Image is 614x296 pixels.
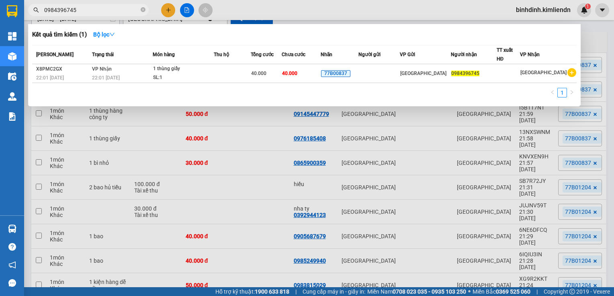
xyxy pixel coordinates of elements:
span: Người nhận [451,52,477,57]
span: [PERSON_NAME] [36,52,74,57]
img: warehouse-icon [8,52,16,61]
span: Trạng thái [92,52,114,57]
span: Thu hộ [214,52,229,57]
span: VP Nhận [520,52,540,57]
button: right [567,88,577,97]
div: 1 thùng giấy [153,65,213,73]
span: notification [8,261,16,269]
span: close-circle [141,7,145,12]
img: dashboard-icon [8,32,16,41]
span: question-circle [8,243,16,251]
img: warehouse-icon [8,225,16,233]
span: left [550,90,555,95]
span: down [109,32,115,37]
span: 0984396745 [451,71,479,76]
li: Previous Page [548,88,557,97]
span: [GEOGRAPHIC_DATA] [400,71,446,76]
span: 22:01 [DATE] [36,75,64,81]
span: VP Gửi [400,52,415,57]
img: logo-vxr [7,5,17,17]
img: solution-icon [8,112,16,121]
span: Chưa cước [282,52,305,57]
span: message [8,279,16,287]
span: Món hàng [153,52,175,57]
span: close-circle [141,6,145,14]
img: warehouse-icon [8,72,16,81]
span: 40.000 [251,71,266,76]
a: 1 [558,88,567,97]
span: plus-circle [567,68,576,77]
span: 77B00837 [321,70,350,77]
span: Nhãn [321,52,332,57]
li: 1 [557,88,567,97]
h3: Kết quả tìm kiếm ( 1 ) [32,30,87,39]
span: 22:01 [DATE] [92,75,120,81]
span: search [33,7,39,13]
span: 40.000 [282,71,297,76]
span: VP Nhận [92,66,112,72]
span: [GEOGRAPHIC_DATA] [520,70,567,75]
span: Người gửi [358,52,381,57]
button: left [548,88,557,97]
li: Next Page [567,88,577,97]
div: SL: 1 [153,73,213,82]
input: Tìm tên, số ĐT hoặc mã đơn [44,6,139,14]
span: right [569,90,574,95]
button: Bộ lọcdown [87,28,121,41]
strong: Bộ lọc [93,31,115,38]
span: TT xuất HĐ [497,47,513,62]
img: warehouse-icon [8,92,16,101]
div: X8PMC2GX [36,65,90,73]
span: Tổng cước [251,52,274,57]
